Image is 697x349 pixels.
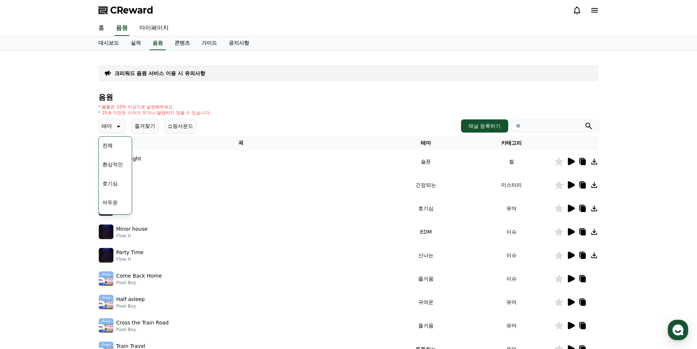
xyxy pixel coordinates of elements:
p: Flow H [116,256,144,262]
img: music [99,295,113,309]
h4: 음원 [98,93,599,101]
p: Cross the Train Road [116,319,169,327]
a: 음원 [150,36,166,50]
th: 카테고리 [469,136,554,150]
button: 전체 [100,137,116,153]
td: 썰 [469,150,554,173]
td: 즐거움 [383,314,469,337]
td: 유머 [469,314,554,337]
th: 테마 [383,136,469,150]
th: 곡 [98,136,383,150]
button: 어두운 [100,194,121,211]
span: 대화 [67,244,76,249]
a: 공지사항 [223,36,255,50]
a: 실적 [125,36,147,50]
p: Half asleep [116,296,145,303]
td: 이슈 [469,244,554,267]
p: Pixel Boy [116,327,169,333]
p: * 35초 미만은 수익이 적거나 발생하지 않을 수 있습니다. [98,110,211,116]
p: Flow H [116,233,148,239]
img: music [99,318,113,333]
span: 설정 [113,243,122,249]
button: 테마 [98,119,125,133]
button: 즐겨찾기 [131,119,158,133]
td: 이슈 [469,220,554,244]
a: 대화 [48,232,94,250]
a: 대시보드 [93,36,125,50]
a: 홈 [93,21,110,36]
a: 설정 [94,232,140,250]
a: 홈 [2,232,48,250]
td: 호기심 [383,197,469,220]
td: 신나는 [383,244,469,267]
span: 홈 [23,243,27,249]
p: * 볼륨은 15% 이상으로 설정해주세요. [98,104,211,110]
a: 가이드 [196,36,223,50]
p: 테마 [102,121,112,131]
button: 쇼핑사운드 [164,119,196,133]
p: Minor house [116,225,148,233]
span: CReward [110,4,153,16]
img: music [99,248,113,263]
a: CReward [98,4,153,16]
a: 크리워드 음원 서비스 이용 시 유의사항 [115,70,205,77]
td: 귀여운 [383,290,469,314]
td: 슬픈 [383,150,469,173]
img: music [99,224,113,239]
p: Party Time [116,249,144,256]
a: 마이페이지 [134,21,175,36]
button: 환상적인 [100,156,126,172]
td: 긴장되는 [383,173,469,197]
p: Come Back Home [116,272,162,280]
td: 미스터리 [469,173,554,197]
p: Pixel Boy [116,280,162,286]
td: EDM [383,220,469,244]
td: 유머 [469,290,554,314]
img: music [99,271,113,286]
td: 즐거움 [383,267,469,290]
p: Sad Night [116,155,141,163]
td: 이슈 [469,267,554,290]
p: Pixel Boy [116,303,145,309]
a: 음원 [115,21,129,36]
a: 콘텐츠 [169,36,196,50]
button: 채널 등록하기 [461,119,508,133]
td: 유머 [469,197,554,220]
button: 호기심 [100,175,121,192]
